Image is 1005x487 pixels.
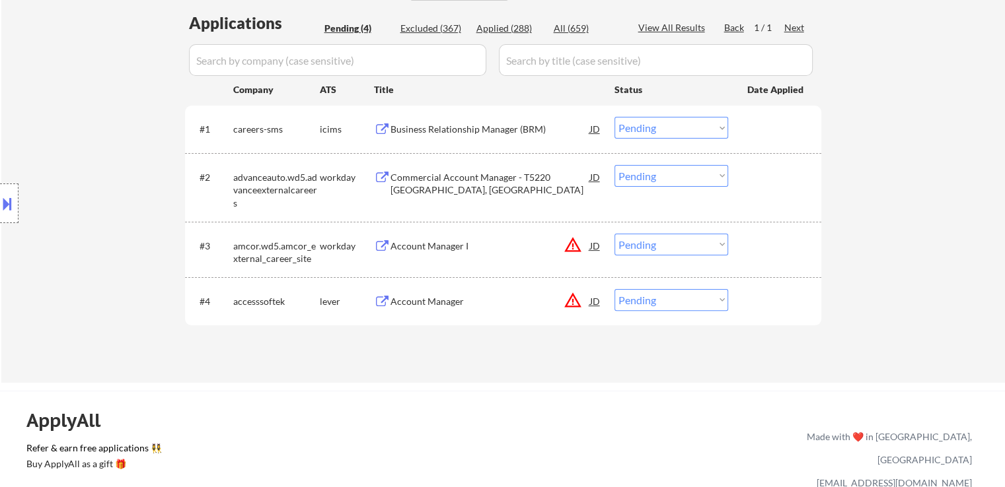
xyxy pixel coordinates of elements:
div: Applied (288) [476,22,542,35]
button: warning_amber [564,236,582,254]
div: lever [320,295,374,308]
div: JD [589,289,602,313]
div: Buy ApplyAll as a gift 🎁 [26,459,159,469]
div: JD [589,117,602,141]
div: advanceauto.wd5.advanceexternalcareers [233,171,320,210]
div: careers-sms [233,123,320,136]
div: Title [374,83,602,96]
div: Applications [189,15,320,31]
div: ApplyAll [26,409,116,432]
div: Date Applied [747,83,805,96]
div: Account Manager I [391,240,590,253]
div: Commercial Account Manager - T5220 [GEOGRAPHIC_DATA], [GEOGRAPHIC_DATA] [391,171,590,197]
div: All (659) [554,22,620,35]
div: Account Manager [391,295,590,308]
div: View All Results [638,21,709,34]
div: Company [233,83,320,96]
div: workday [320,240,374,253]
div: JD [589,234,602,257]
div: 1 / 1 [754,21,784,34]
input: Search by company (case sensitive) [189,44,486,76]
a: Refer & earn free applications 👯‍♀️ [26,443,531,457]
div: icims [320,123,374,136]
div: accesssoftek [233,295,320,308]
div: Back [724,21,745,34]
div: Pending (4) [324,22,391,35]
div: Excluded (367) [400,22,466,35]
button: warning_amber [564,291,582,309]
div: amcor.wd5.amcor_external_career_site [233,240,320,265]
a: Buy ApplyAll as a gift 🎁 [26,457,159,474]
div: JD [589,165,602,189]
div: workday [320,171,374,184]
div: Business Relationship Manager (BRM) [391,123,590,136]
div: Next [784,21,805,34]
div: ATS [320,83,374,96]
div: Status [614,77,728,101]
input: Search by title (case sensitive) [499,44,813,76]
div: Made with ❤️ in [GEOGRAPHIC_DATA], [GEOGRAPHIC_DATA] [801,425,972,471]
